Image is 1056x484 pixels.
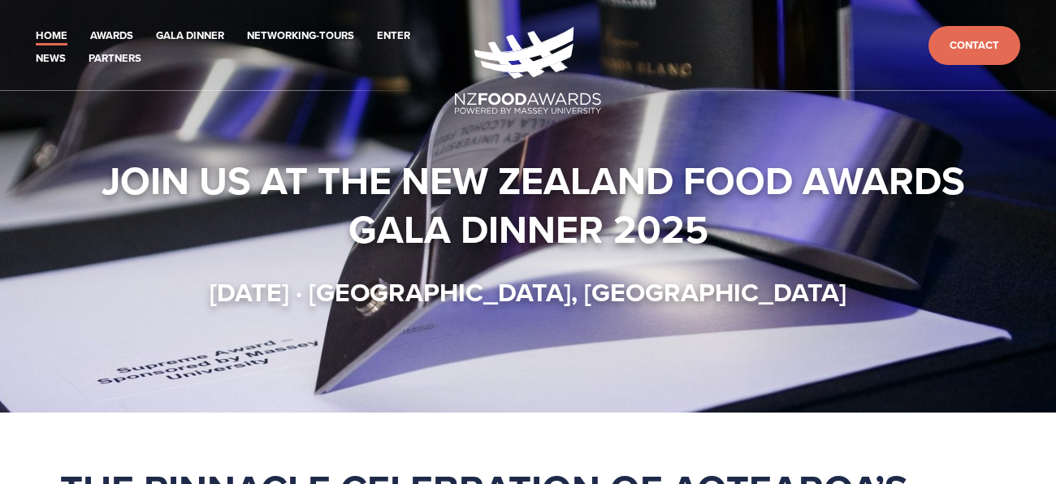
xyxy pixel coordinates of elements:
a: Home [36,27,67,45]
strong: Join us at the New Zealand Food Awards Gala Dinner 2025 [102,152,975,257]
a: Enter [377,27,410,45]
strong: [DATE] · [GEOGRAPHIC_DATA], [GEOGRAPHIC_DATA] [210,273,846,311]
a: Contact [928,26,1020,66]
a: Awards [90,27,133,45]
a: Partners [89,50,141,68]
a: Gala Dinner [156,27,224,45]
a: News [36,50,66,68]
a: Networking-Tours [247,27,354,45]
